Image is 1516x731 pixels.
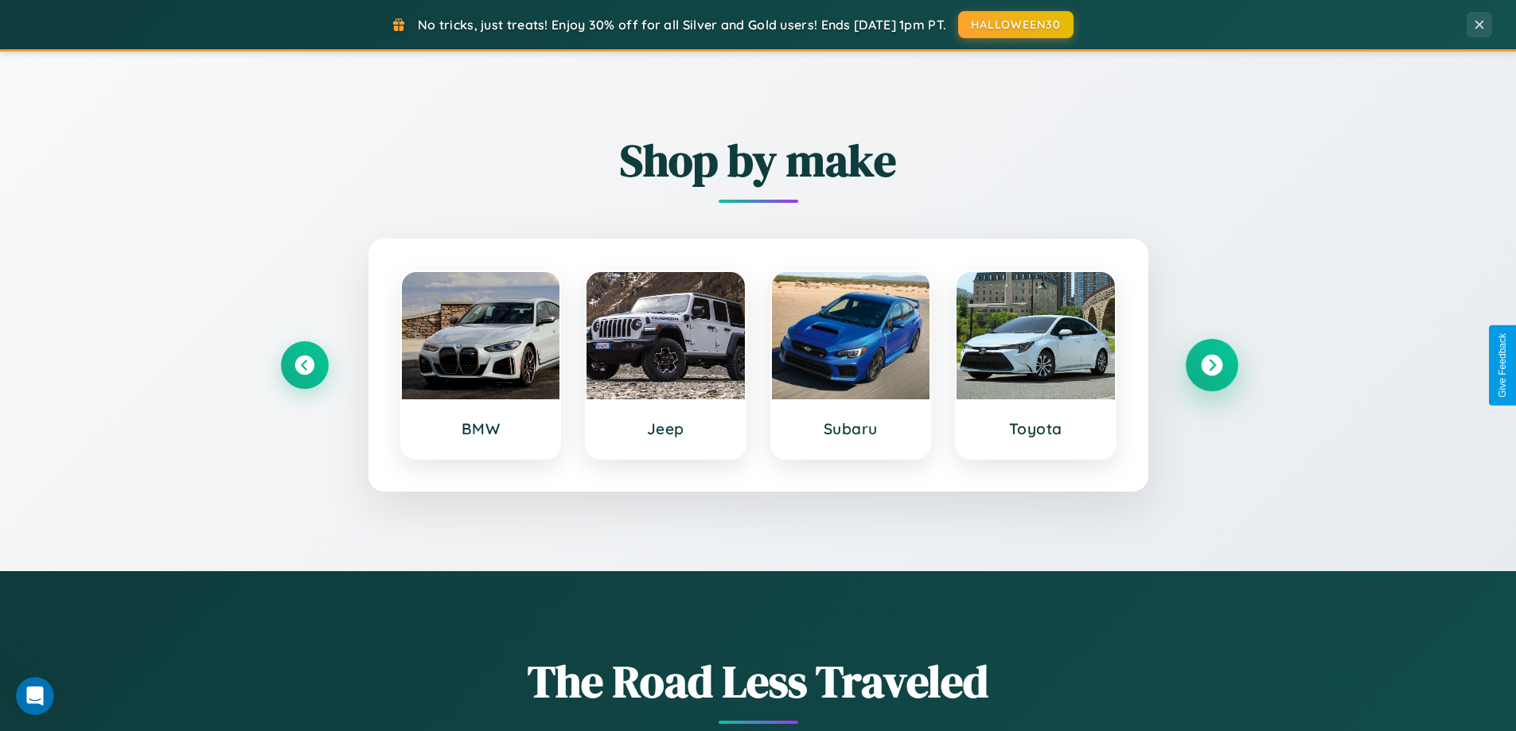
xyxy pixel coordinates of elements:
iframe: Intercom live chat [16,677,54,715]
h3: Subaru [788,419,914,438]
h2: Shop by make [281,130,1236,191]
h1: The Road Less Traveled [281,651,1236,712]
div: Give Feedback [1497,333,1508,398]
h3: BMW [418,419,544,438]
button: HALLOWEEN30 [958,11,1074,38]
span: No tricks, just treats! Enjoy 30% off for all Silver and Gold users! Ends [DATE] 1pm PT. [418,17,946,33]
h3: Toyota [972,419,1099,438]
h3: Jeep [602,419,729,438]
